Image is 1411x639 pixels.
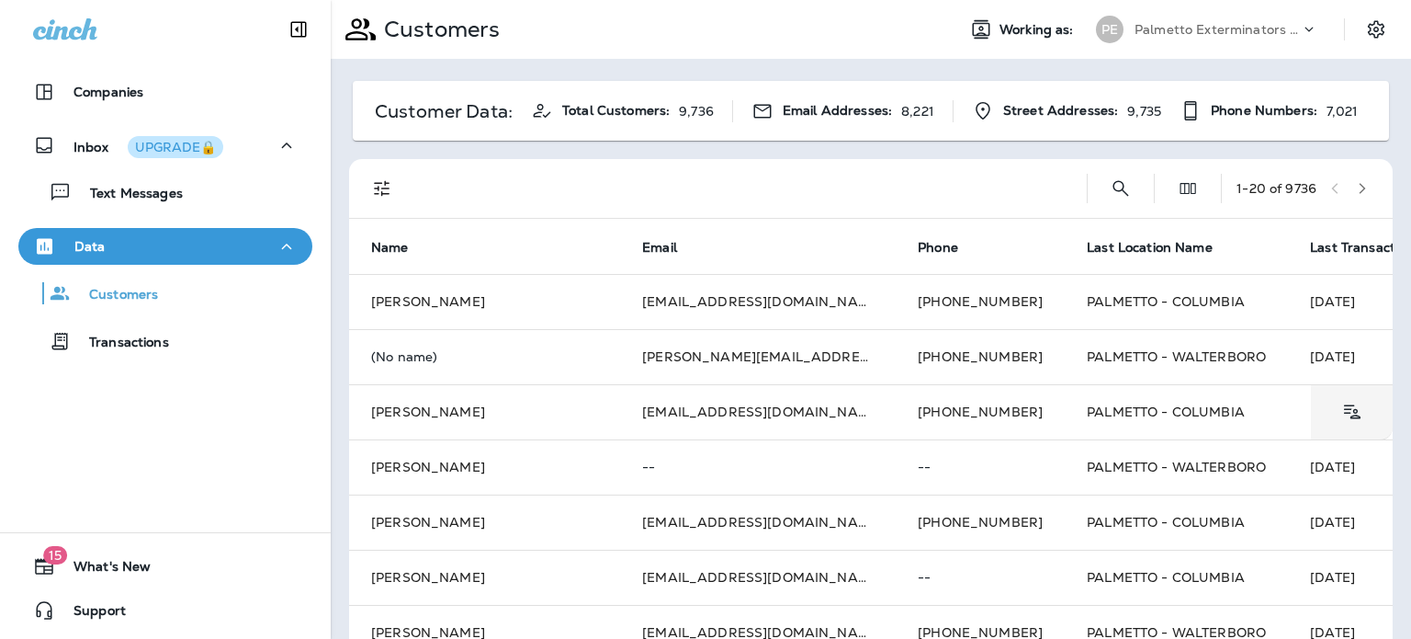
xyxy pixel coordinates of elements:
[1211,103,1317,119] span: Phone Numbers:
[642,239,701,256] span: Email
[1087,240,1213,256] span: Last Location Name
[918,460,1043,474] p: --
[55,559,151,581] span: What's New
[1087,569,1245,586] span: PALMETTO - COLUMBIA
[377,16,500,43] p: Customers
[375,104,513,119] p: Customer Data:
[72,186,183,203] p: Text Messages
[18,228,312,265] button: Data
[620,550,896,605] td: [EMAIL_ADDRESS][DOMAIN_NAME]
[918,348,1043,365] span: [PHONE_NUMBER]
[371,239,433,256] span: Name
[1360,13,1393,46] button: Settings
[273,11,324,48] button: Collapse Sidebar
[371,240,409,256] span: Name
[349,550,620,605] td: [PERSON_NAME]
[642,240,677,256] span: Email
[1326,104,1359,119] p: 7,021
[918,239,982,256] span: Phone
[1087,348,1266,365] span: PALMETTO - WALTERBORO
[1169,170,1206,207] button: Edit Fields
[349,274,620,329] td: [PERSON_NAME]
[1236,181,1316,196] div: 1 - 20 of 9736
[135,141,216,154] div: UPGRADE🔒
[1134,22,1300,37] p: Palmetto Exterminators LLC
[43,546,67,565] span: 15
[918,240,958,256] span: Phone
[1087,514,1245,531] span: PALMETTO - COLUMBIA
[18,548,312,585] button: 15What's New
[18,127,312,164] button: InboxUPGRADE🔒
[620,495,896,550] td: [EMAIL_ADDRESS][DOMAIN_NAME]
[371,349,598,364] p: (No name)
[18,322,312,360] button: Transactions
[18,74,312,110] button: Companies
[74,239,106,254] p: Data
[999,22,1078,38] span: Working as:
[642,460,874,474] p: --
[18,173,312,211] button: Text Messages
[1096,16,1123,43] div: PE
[918,293,1043,310] span: [PHONE_NUMBER]
[620,329,896,384] td: [PERSON_NAME][EMAIL_ADDRESS][PERSON_NAME][DOMAIN_NAME]
[1102,170,1139,207] button: Search Customers
[364,170,401,207] button: Filters
[128,136,223,158] button: UPGRADE🔒
[918,514,1043,531] span: [PHONE_NUMBER]
[620,384,896,439] td: [EMAIL_ADDRESS][DOMAIN_NAME]
[55,603,126,625] span: Support
[1333,394,1371,430] button: Customer Details
[901,104,934,119] p: 8,221
[620,274,896,329] td: [EMAIL_ADDRESS][DOMAIN_NAME]
[73,85,143,99] p: Companies
[918,404,1043,420] span: [PHONE_NUMBER]
[1003,103,1118,119] span: Street Addresses:
[1087,239,1236,256] span: Last Location Name
[349,439,620,495] td: [PERSON_NAME]
[783,103,892,119] span: Email Addresses:
[71,287,158,304] p: Customers
[1127,104,1161,119] p: 9,735
[1087,404,1245,420] span: PALMETTO - COLUMBIA
[349,495,620,550] td: [PERSON_NAME]
[349,384,620,439] td: [PERSON_NAME]
[1087,459,1266,475] span: PALMETTO - WALTERBORO
[18,274,312,313] button: Customers
[1087,293,1245,310] span: PALMETTO - COLUMBIA
[562,103,670,119] span: Total Customers:
[918,570,1043,585] p: --
[679,104,714,119] p: 9,736
[71,335,169,352] p: Transactions
[18,592,312,629] button: Support
[73,136,223,155] p: Inbox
